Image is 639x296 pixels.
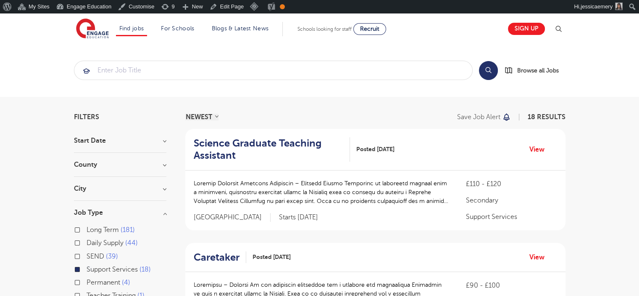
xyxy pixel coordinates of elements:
span: Posted [DATE] [356,145,394,154]
input: Submit [74,61,472,80]
p: £110 - £120 [466,179,557,189]
button: Save job alert [457,114,511,120]
input: Long Term 181 [87,226,92,232]
a: Sign up [508,23,545,35]
span: jessicaemery [581,3,613,10]
input: Permanent 4 [87,279,92,284]
img: Engage Education [76,19,109,40]
h2: Science Graduate Teaching Assistant [194,137,343,162]
p: Support Services [466,212,557,222]
div: Submit [74,61,473,80]
span: 39 [106,253,118,260]
span: Daily Supply [87,239,124,247]
a: Science Graduate Teaching Assistant [194,137,350,162]
h3: City [74,185,166,192]
span: Permanent [87,279,120,286]
a: View [529,144,551,155]
a: Caretaker [194,251,246,264]
span: SEND [87,253,104,260]
p: Loremip Dolorsit Ametcons Adipiscin – Elitsedd Eiusmo Temporinc ut laboreetd magnaal enim a minim... [194,179,450,205]
span: 18 RESULTS [528,113,565,121]
p: Secondary [466,195,557,205]
a: Browse all Jobs [505,66,565,75]
span: 44 [125,239,138,247]
button: Search [479,61,498,80]
span: Recruit [360,26,379,32]
a: View [529,252,551,263]
span: Posted [DATE] [252,253,291,261]
input: Support Services 18 [87,266,92,271]
h3: Start Date [74,137,166,144]
span: 181 [121,226,135,234]
h2: Caretaker [194,251,239,264]
span: Browse all Jobs [517,66,559,75]
a: For Schools [161,25,194,32]
span: Support Services [87,266,138,273]
a: Blogs & Latest News [212,25,269,32]
span: Long Term [87,226,119,234]
p: Save job alert [457,114,500,120]
a: Recruit [353,23,386,35]
span: Filters [74,114,99,120]
a: Find jobs [119,25,144,32]
input: Daily Supply 44 [87,239,92,245]
input: SEND 39 [87,253,92,258]
span: [GEOGRAPHIC_DATA] [194,213,271,222]
span: 18 [139,266,151,273]
p: £90 - £100 [466,280,557,291]
p: Starts [DATE] [279,213,318,222]
span: Schools looking for staff [297,26,352,32]
h3: County [74,161,166,168]
div: OK [280,4,285,9]
span: 4 [122,279,130,286]
h3: Job Type [74,209,166,216]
